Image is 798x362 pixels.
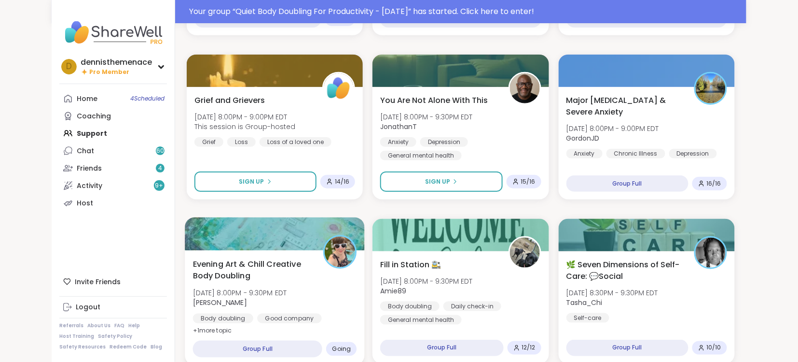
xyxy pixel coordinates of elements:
button: Sign Up [194,172,316,192]
div: Anxiety [566,149,603,159]
span: 15 / 16 [521,178,536,186]
div: Host [77,199,93,208]
b: JonathanT [380,122,417,131]
button: Sign Up [380,172,502,192]
div: Invite Friends [59,273,167,290]
span: Sign Up [239,177,264,186]
div: Chronic Illness [606,149,665,159]
span: [DATE] 8:00PM - 9:00PM EDT [194,112,295,122]
img: GordonJD [696,73,726,103]
div: Group Full [566,175,688,192]
img: Amie89 [510,238,540,268]
div: Body doubling [193,314,253,323]
div: General mental health [380,315,462,325]
a: About Us [87,322,110,329]
a: Logout [59,299,167,316]
div: Coaching [77,112,111,121]
span: 4 Scheduled [130,95,165,102]
div: Daily check-in [443,302,501,311]
a: Safety Resources [59,344,106,350]
a: Coaching [59,107,167,125]
div: Logout [76,303,100,312]
span: Grief and Grievers [194,95,265,106]
a: Host Training [59,333,94,340]
div: Friends [77,164,102,174]
a: Friends4 [59,159,167,177]
b: Tasha_Chi [566,298,603,307]
div: Loss [227,137,256,147]
img: ShareWell Nav Logo [59,15,167,49]
a: Home4Scheduled [59,90,167,107]
span: 🌿 Seven Dimensions of Self-Care: 💬Social [566,259,684,282]
a: FAQ [114,322,124,329]
img: Tasha_Chi [696,238,726,268]
span: [DATE] 8:00PM - 9:30PM EDT [380,276,472,286]
div: Activity [77,181,102,191]
span: 14 / 16 [335,178,349,186]
span: 60 [156,147,164,155]
a: Chat60 [59,142,167,159]
b: Amie89 [380,286,406,296]
div: Your group “ Quiet Body Doubling For Productivity - [DATE] ” has started. Click here to enter! [189,6,741,17]
div: Chat [77,146,94,156]
a: Host [59,194,167,212]
div: Group Full [566,340,688,356]
div: General mental health [380,151,462,160]
span: 4 [158,164,162,173]
span: You Are Not Alone With This [380,95,488,106]
div: Anxiety [380,137,416,147]
a: Referrals [59,322,83,329]
span: [DATE] 8:00PM - 9:30PM EDT [193,288,287,298]
div: Depression [669,149,717,159]
span: Pro Member [89,68,129,76]
a: Help [128,322,140,329]
img: Adrienne_QueenOfTheDawn [325,237,355,267]
div: Grief [194,137,223,147]
div: Loss of a loved one [260,137,331,147]
div: dennisthemenace [81,57,152,68]
span: Sign Up [425,177,450,186]
span: 12 / 12 [522,344,536,352]
div: Group Full [193,341,323,358]
span: Evening Art & Chill Creative Body Doubling [193,258,313,282]
span: This session is Group-hosted [194,122,295,131]
div: Home [77,94,97,104]
span: Major [MEDICAL_DATA] & Severe Anxiety [566,95,684,118]
a: Safety Policy [98,333,132,340]
b: [PERSON_NAME] [193,298,247,307]
div: Group Full [380,340,503,356]
span: Fill in Station 🚉 [380,259,441,271]
a: Blog [151,344,162,350]
div: Body doubling [380,302,440,311]
span: 10 / 10 [707,344,721,352]
div: Good company [257,314,322,323]
span: d [66,60,72,73]
span: [DATE] 8:30PM - 9:30PM EDT [566,288,658,298]
div: Self-care [566,313,609,323]
div: Depression [420,137,468,147]
img: ShareWell [324,73,354,103]
a: Redeem Code [110,344,147,350]
span: Going [332,345,351,353]
img: JonathanT [510,73,540,103]
span: 16 / 16 [707,180,721,188]
span: [DATE] 8:00PM - 9:00PM EDT [566,124,659,133]
a: Activity9+ [59,177,167,194]
span: [DATE] 8:00PM - 9:30PM EDT [380,112,472,122]
span: 9 + [155,182,164,190]
b: GordonJD [566,133,600,143]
